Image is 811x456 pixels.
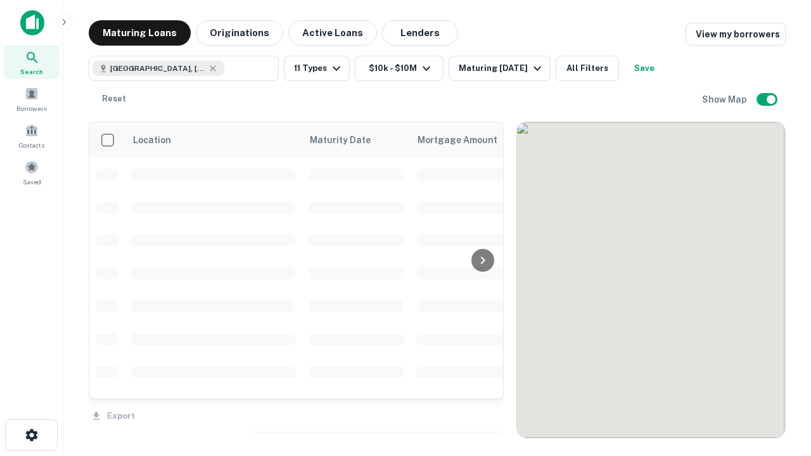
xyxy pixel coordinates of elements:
[4,155,60,189] a: Saved
[288,20,377,46] button: Active Loans
[517,122,785,438] div: 0 0
[16,103,47,113] span: Borrowers
[20,66,43,77] span: Search
[355,56,444,81] button: $10k - $10M
[624,56,665,81] button: Save your search to get updates of matches that match your search criteria.
[19,140,44,150] span: Contacts
[4,45,60,79] a: Search
[94,86,134,111] button: Reset
[459,61,545,76] div: Maturing [DATE]
[89,20,191,46] button: Maturing Loans
[302,122,410,158] th: Maturity Date
[284,56,350,81] button: 11 Types
[125,122,302,158] th: Location
[702,92,749,106] h6: Show Map
[556,56,619,81] button: All Filters
[4,118,60,153] a: Contacts
[310,132,387,148] span: Maturity Date
[196,20,283,46] button: Originations
[686,23,786,46] a: View my borrowers
[382,20,458,46] button: Lenders
[410,122,549,158] th: Mortgage Amount
[20,10,44,35] img: capitalize-icon.png
[132,132,171,148] span: Location
[418,132,514,148] span: Mortgage Amount
[23,177,41,187] span: Saved
[748,314,811,375] iframe: Chat Widget
[4,82,60,116] a: Borrowers
[110,63,205,74] span: [GEOGRAPHIC_DATA], [GEOGRAPHIC_DATA]
[449,56,551,81] button: Maturing [DATE]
